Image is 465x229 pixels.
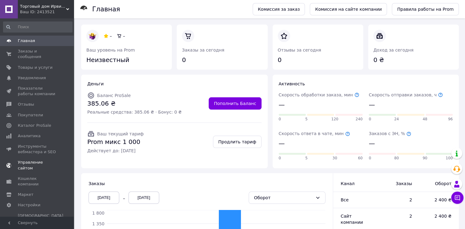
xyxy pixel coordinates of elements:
span: 5 [305,156,308,161]
span: Уведомления [18,75,46,81]
span: Главная [18,38,35,44]
span: 2 [383,197,412,203]
span: Активность [279,81,305,86]
span: Все [341,197,349,202]
div: Ваш ID: 2413521 [20,9,74,15]
span: Маркет [18,192,33,197]
span: Реальные средства: 385.06 ₴ · Бонус: 0 ₴ [87,109,182,115]
span: Кошелек компании [18,176,57,187]
a: Пополнить Баланс [209,97,261,110]
span: Заказы [89,181,105,186]
span: Заказы и сообщения [18,49,57,60]
a: Правила работы на Prom [392,3,459,15]
span: Товары и услуги [18,65,53,70]
span: 2 400 ₴ [424,213,451,219]
span: Действует до: [DATE] [87,148,144,154]
span: 0 [279,117,281,122]
span: — [369,100,375,109]
span: – [110,33,112,38]
span: Сайт компании [341,214,363,225]
tspan: 1 350 [92,221,104,226]
span: — [279,100,285,109]
input: Поиск [3,21,73,33]
span: Аналитика [18,133,41,139]
a: Комиссия на сайте компании [310,3,387,15]
span: Скорость отправки заказов, ч [369,92,443,97]
span: Деньги [87,81,104,86]
span: – [123,33,125,38]
span: 0 [369,117,371,122]
span: Скорость обработки заказа, мин [279,92,359,97]
span: 120 [331,117,338,122]
span: 30 [333,156,337,161]
span: Показатели работы компании [18,86,57,97]
span: Каталог ProSale [18,123,51,128]
span: 24 [394,117,399,122]
span: 60 [358,156,362,161]
span: 2 [383,213,412,219]
span: 2 400 ₴ [424,197,451,203]
span: — [369,139,375,148]
span: Отзывы [18,102,34,107]
span: — [279,139,285,148]
span: Торговый дом Ирвин Украина [20,4,66,9]
span: Заказов с ЭН, % [369,131,411,136]
div: [DATE] [128,192,159,204]
span: 240 [356,117,363,122]
span: 0 [369,156,371,161]
span: Баланс ProSale [97,93,131,98]
span: Настройки [18,202,40,208]
span: Покупатели [18,112,43,118]
a: Продлить тариф [213,136,261,148]
span: 90 [423,156,427,161]
button: Чат с покупателем [451,192,463,204]
a: Комиссия за заказ [253,3,305,15]
span: 48 [423,117,427,122]
span: 0 [279,156,281,161]
div: [DATE] [89,192,119,204]
span: Скорость ответа в чате, мин [279,131,350,136]
span: 100 [446,156,453,161]
span: Инструменты вебмастера и SEO [18,144,57,155]
div: Оборот [254,194,313,201]
span: Управление сайтом [18,160,57,171]
h1: Главная [92,6,120,13]
span: 385.06 ₴ [87,99,182,108]
span: 96 [448,117,453,122]
span: Заказы [383,180,412,187]
span: Prom микс 1 000 [87,138,144,146]
span: Канал [341,181,354,186]
span: Ваш текущий тариф [97,131,144,136]
span: Оборот [424,180,451,187]
span: 5 [305,117,308,122]
span: 80 [394,156,399,161]
tspan: 1 800 [92,211,104,215]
